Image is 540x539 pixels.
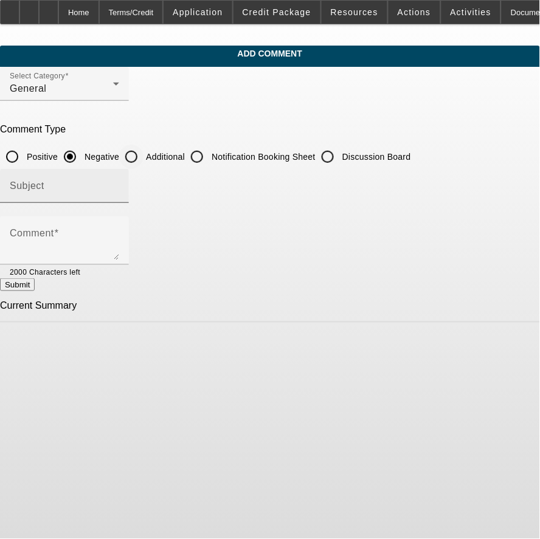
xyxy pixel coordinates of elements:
span: Actions [398,7,431,17]
mat-hint: 2000 Characters left [10,265,80,278]
label: Notification Booking Sheet [209,151,316,163]
span: Credit Package [243,7,311,17]
span: General [10,83,46,94]
label: Discussion Board [340,151,411,163]
label: Negative [82,151,119,163]
mat-label: Subject [10,180,44,191]
button: Activities [441,1,501,24]
button: Actions [389,1,440,24]
button: Application [164,1,232,24]
mat-label: Comment [10,228,54,238]
span: Resources [331,7,378,17]
span: Application [173,7,223,17]
span: Activities [451,7,492,17]
label: Additional [144,151,185,163]
button: Credit Package [234,1,320,24]
span: Add Comment [9,49,531,58]
mat-label: Select Category [10,72,65,80]
label: Positive [24,151,58,163]
button: Resources [322,1,387,24]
